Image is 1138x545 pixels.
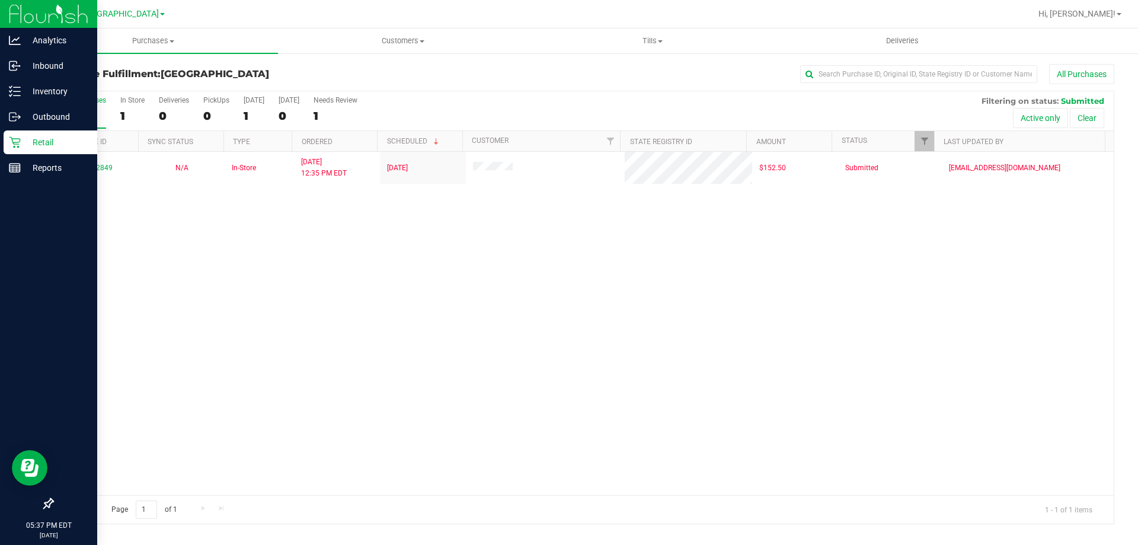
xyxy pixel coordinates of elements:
div: In Store [120,96,145,104]
span: Purchases [28,36,278,46]
div: PickUps [203,96,229,104]
span: [GEOGRAPHIC_DATA] [161,68,269,79]
span: Not Applicable [175,164,188,172]
span: Customers [279,36,527,46]
a: Deliveries [778,28,1027,53]
a: State Registry ID [630,138,692,146]
div: 1 [120,109,145,123]
span: [DATE] 12:35 PM EDT [301,157,347,179]
p: [DATE] [5,531,92,540]
span: $152.50 [759,162,786,174]
span: Filtering on status: [982,96,1059,106]
div: [DATE] [244,96,264,104]
inline-svg: Inventory [9,85,21,97]
p: Analytics [21,33,92,47]
a: Filter [600,131,620,151]
a: Tills [528,28,777,53]
div: 0 [279,109,299,123]
h3: Purchase Fulfillment: [52,69,406,79]
span: Submitted [845,162,878,174]
a: 11822849 [79,164,113,172]
p: Reports [21,161,92,175]
div: 0 [203,109,229,123]
div: [DATE] [279,96,299,104]
iframe: Resource center [12,450,47,486]
a: Type [233,138,250,146]
span: In-Store [232,162,256,174]
a: Customers [278,28,528,53]
a: Amount [756,138,786,146]
a: Scheduled [387,137,441,145]
input: Search Purchase ID, Original ID, State Registry ID or Customer Name... [800,65,1037,83]
inline-svg: Inbound [9,60,21,72]
p: Outbound [21,110,92,124]
button: Clear [1070,108,1104,128]
div: 0 [159,109,189,123]
span: [DATE] [387,162,408,174]
span: 1 - 1 of 1 items [1035,501,1102,518]
a: Sync Status [148,138,193,146]
span: Deliveries [870,36,935,46]
inline-svg: Analytics [9,34,21,46]
a: Purchases [28,28,278,53]
div: Deliveries [159,96,189,104]
button: All Purchases [1049,64,1114,84]
span: Tills [528,36,776,46]
a: Filter [915,131,934,151]
p: Inventory [21,84,92,98]
input: 1 [136,501,157,519]
span: Hi, [PERSON_NAME]! [1038,9,1115,18]
inline-svg: Reports [9,162,21,174]
inline-svg: Outbound [9,111,21,123]
p: 05:37 PM EDT [5,520,92,531]
inline-svg: Retail [9,136,21,148]
a: Last Updated By [944,138,1003,146]
p: Retail [21,135,92,149]
span: [EMAIL_ADDRESS][DOMAIN_NAME] [949,162,1060,174]
p: Inbound [21,59,92,73]
a: Status [842,136,867,145]
a: Ordered [302,138,333,146]
div: 1 [244,109,264,123]
div: Needs Review [314,96,357,104]
a: Customer [472,136,509,145]
div: 1 [314,109,357,123]
span: [GEOGRAPHIC_DATA] [78,9,159,19]
button: Active only [1013,108,1068,128]
button: N/A [175,162,188,174]
span: Page of 1 [101,501,187,519]
span: Submitted [1061,96,1104,106]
